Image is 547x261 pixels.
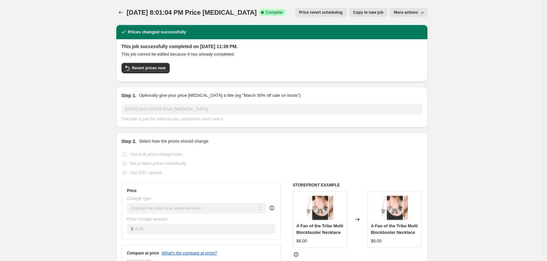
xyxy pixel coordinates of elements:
[295,8,347,17] button: Price revert scheduling
[293,183,422,188] h6: STOREFRONT EXAMPLE
[127,251,159,256] h3: Compare at price
[135,224,275,234] input: 80.00
[139,92,300,99] p: Optionally give your price [MEDICAL_DATA] a title (eg "March 30% off sale on boots")
[128,29,186,35] h2: Prices changed successfully
[130,161,186,166] span: Set product prices individually
[390,8,427,17] button: More actions
[122,92,137,99] h2: Step 1.
[127,196,151,201] span: Change type
[122,43,422,50] h2: This job successfully completed on [DATE] 11:39 PM.
[371,238,382,244] div: $8.00
[122,104,422,114] input: 30% off holiday sale
[382,195,408,221] img: A_Fan_of_the_Tribe_Blockbuster_Necklace_80x.jpg
[266,10,282,15] span: Complete
[296,238,307,244] div: $8.00
[131,226,133,231] span: $
[353,10,384,15] span: Copy to new job
[394,10,418,15] span: More actions
[127,188,137,193] h3: Price
[299,10,343,15] span: Price revert scheduling
[130,170,161,175] span: Use CSV upload
[139,138,208,145] p: Select how the prices should change
[122,116,223,121] span: This title is just for internal use, customers won't see it
[162,251,217,255] button: What's the compare at price?
[122,138,137,145] h2: Step 2.
[130,152,182,157] span: Use bulk price change rules
[269,205,275,211] div: help
[349,8,387,17] button: Copy to new job
[122,63,170,73] button: Revert prices now
[296,223,343,235] span: A Fan of the Tribe Multi Blockbuster Necklace
[371,223,418,235] span: A Fan of the Tribe Multi Blockbuster Necklace
[132,65,166,71] span: Revert prices now
[122,52,235,57] i: This job cannot be edited because it has already completed.
[116,8,125,17] button: Price change jobs
[127,217,167,221] span: Price change amount
[307,195,333,221] img: A_Fan_of_the_Tribe_Blockbuster_Necklace_80x.jpg
[127,9,257,16] span: [DATE] 8:01:04 PM Price [MEDICAL_DATA]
